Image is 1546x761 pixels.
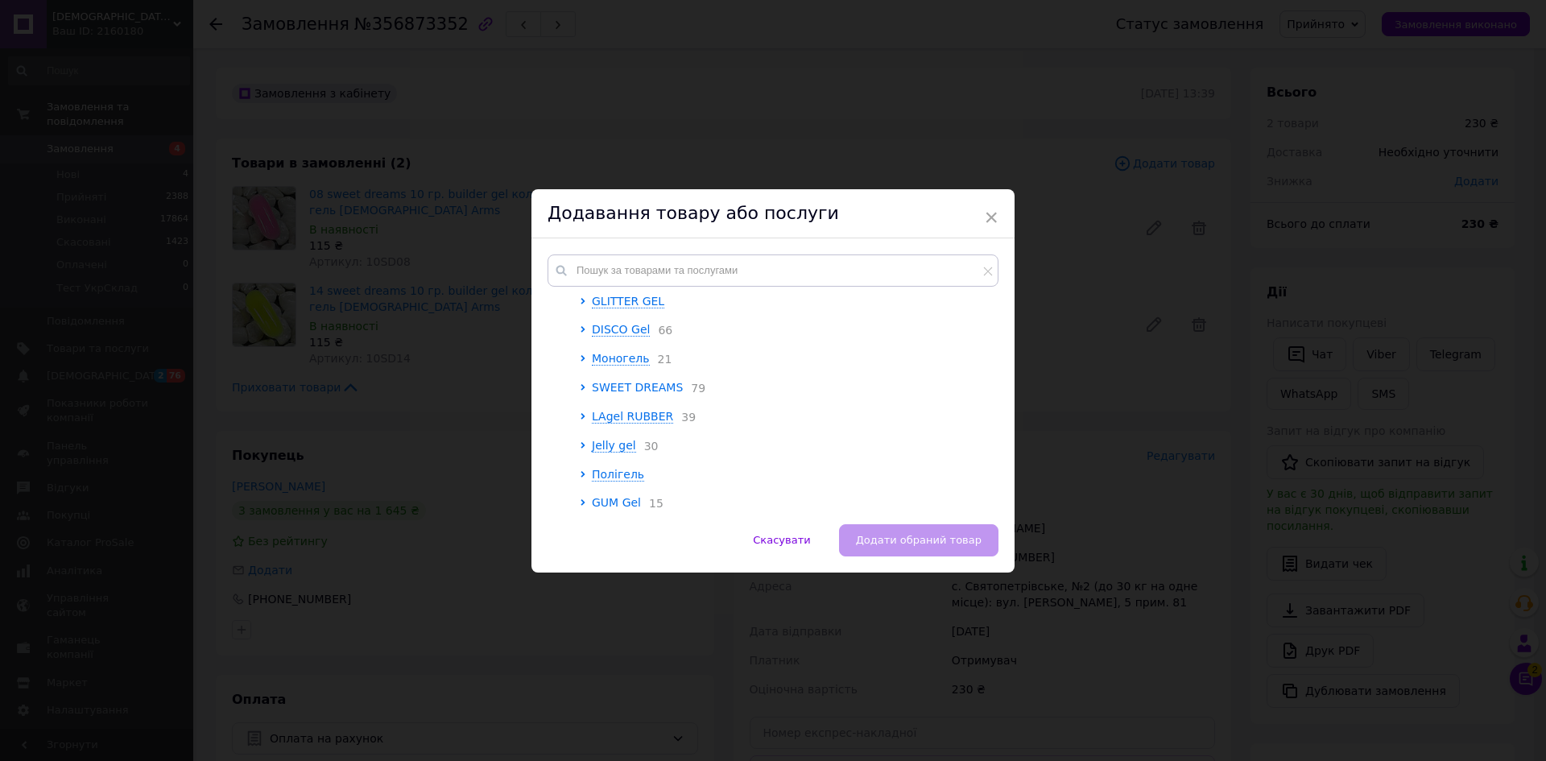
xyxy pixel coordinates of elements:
[592,323,650,336] span: DISCO Gel
[592,381,683,394] span: SWEET DREAMS
[650,353,672,366] span: 21
[736,524,827,556] button: Скасувати
[636,440,659,453] span: 30
[592,439,636,452] span: Jelly gel
[673,411,696,424] span: 39
[592,468,644,481] span: Полігель
[592,352,650,365] span: Моногель
[548,254,998,287] input: Пошук за товарами та послугами
[641,497,663,510] span: 15
[592,410,673,423] span: LAgel RUBBER
[592,295,664,308] span: GLITTER GEL
[531,189,1015,238] div: Додавання товару або послуги
[683,382,705,395] span: 79
[984,204,998,231] span: ×
[592,496,641,509] span: GUM Gel
[650,324,672,337] span: 66
[753,534,810,546] span: Скасувати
